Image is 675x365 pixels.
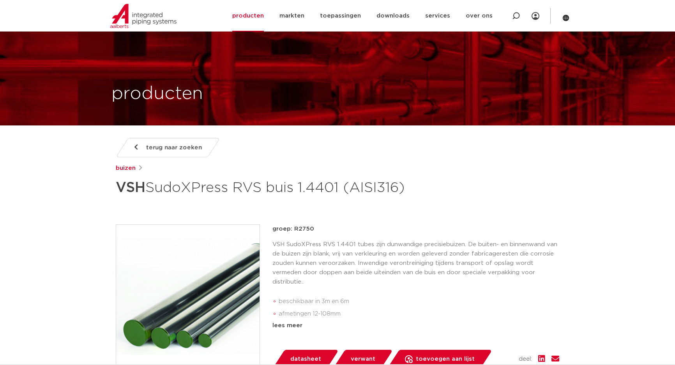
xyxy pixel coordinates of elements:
[272,240,559,287] p: VSH SudoXPress RVS 1.4401 tubes zijn dunwandige precisiebuizen. De buiten- en binnenwand van de b...
[116,138,220,157] a: terug naar zoeken
[146,141,202,154] span: terug naar zoeken
[116,164,136,173] a: buizen
[279,308,559,320] li: afmetingen 12-108mm
[272,224,559,234] p: groep: R2750
[279,295,559,308] li: beschikbaar in 3m en 6m
[116,181,145,195] strong: VSH
[111,81,203,106] h1: producten
[272,321,559,330] div: lees meer
[519,354,532,364] span: deel:
[116,176,408,199] h1: SudoXPress RVS buis 1.4401 (AISI316)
